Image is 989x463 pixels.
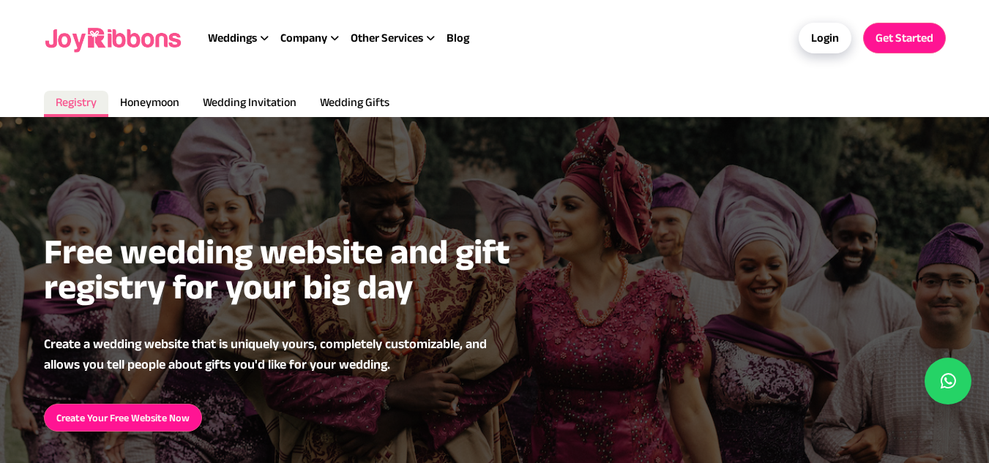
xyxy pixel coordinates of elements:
[44,234,571,304] h2: Free wedding website and gift registry for your big day
[44,404,202,432] a: Create Your Free Website Now
[863,23,946,53] a: Get Started
[203,96,296,108] span: Wedding Invitation
[799,23,851,53] a: Login
[447,29,469,47] a: Blog
[120,96,179,108] span: Honeymoon
[320,96,389,108] span: Wedding Gifts
[308,91,401,117] a: Wedding Gifts
[280,29,351,47] div: Company
[44,15,184,61] img: joyribbons logo
[208,29,280,47] div: Weddings
[56,96,97,108] span: Registry
[191,91,308,117] a: Wedding Invitation
[351,29,447,47] div: Other Services
[108,91,191,117] a: Honeymoon
[44,91,108,117] a: Registry
[44,334,512,374] p: Create a wedding website that is uniquely yours, completely customizable, and allows you tell peo...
